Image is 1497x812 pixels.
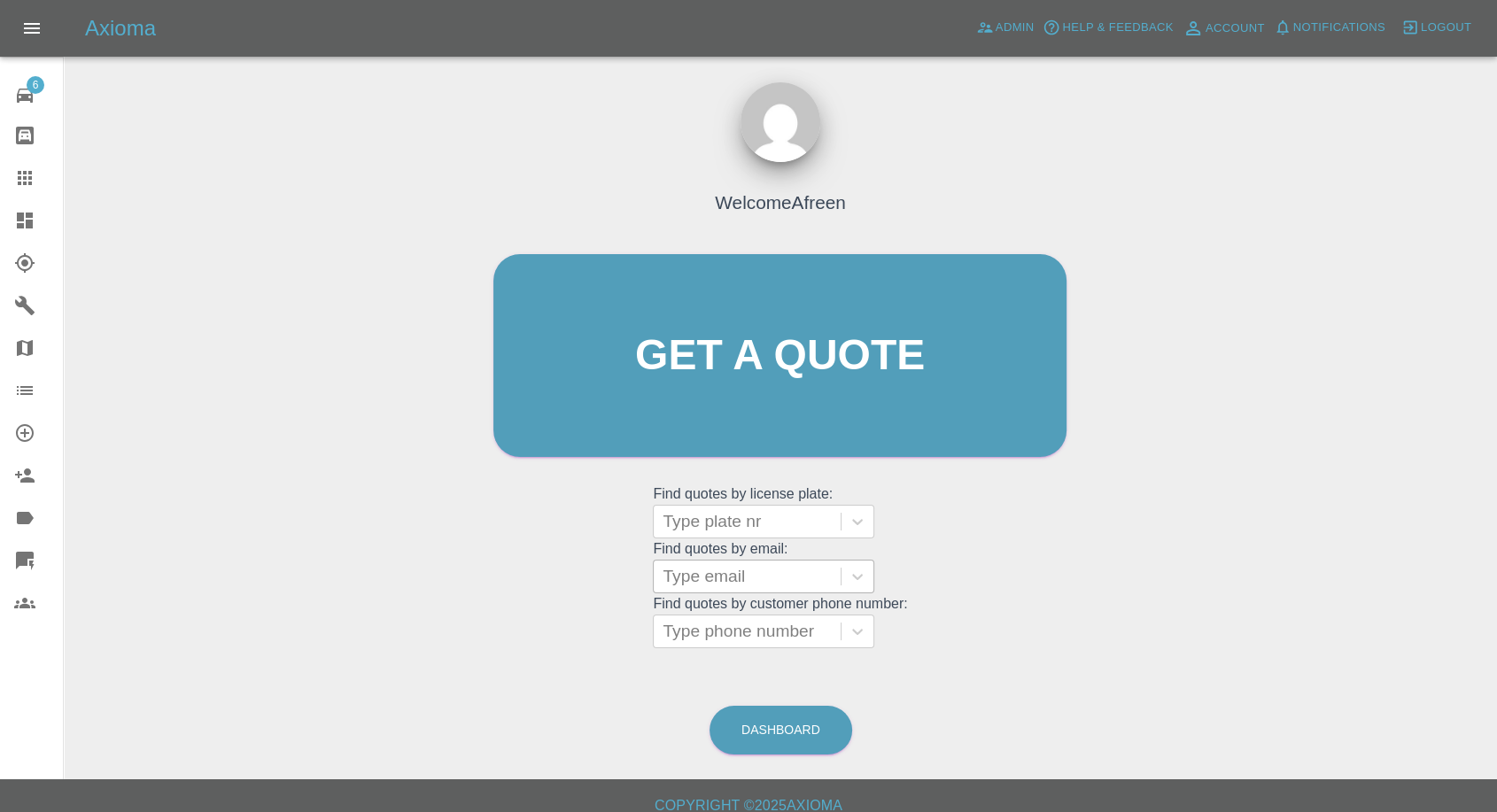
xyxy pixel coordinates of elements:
span: Account [1206,19,1265,39]
button: Notifications [1269,14,1390,42]
span: Notifications [1293,18,1385,38]
h4: Welcome Afreen [715,189,846,216]
a: Dashboard [710,706,852,754]
span: Admin [996,18,1035,38]
span: Help & Feedback [1062,18,1173,38]
span: 6 [27,76,44,94]
img: ... [741,82,820,162]
a: Account [1178,14,1269,43]
button: Open drawer [11,7,53,50]
h5: Axioma [85,14,156,43]
a: Admin [972,14,1039,42]
grid: Find quotes by customer phone number: [653,596,907,648]
grid: Find quotes by email: [653,541,907,593]
button: Help & Feedback [1038,14,1177,42]
grid: Find quotes by license plate: [653,486,907,538]
a: Get a quote [493,254,1067,457]
span: Logout [1421,18,1471,38]
button: Logout [1397,14,1476,42]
